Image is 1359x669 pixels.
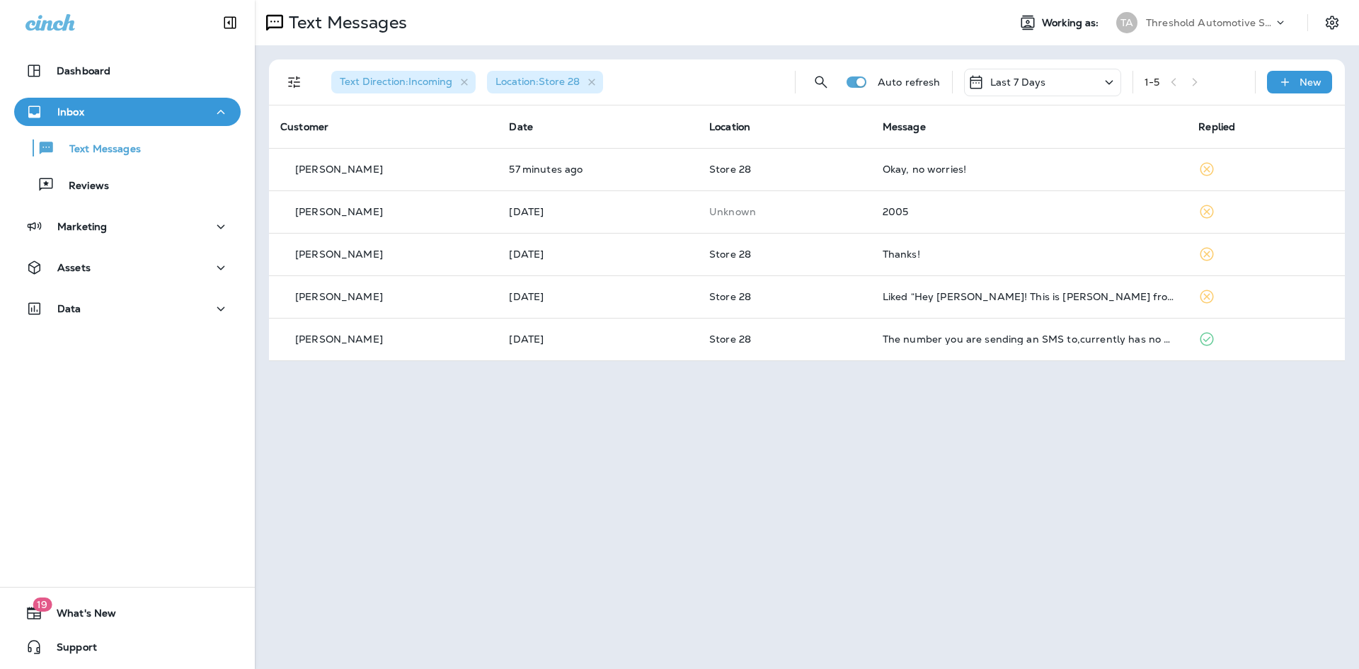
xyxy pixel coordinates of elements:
[509,333,687,345] p: Aug 22, 2025 09:23 AM
[14,170,241,200] button: Reviews
[295,291,383,302] p: [PERSON_NAME]
[331,71,476,93] div: Text Direction:Incoming
[495,75,580,88] span: Location : Store 28
[990,76,1046,88] p: Last 7 Days
[14,599,241,627] button: 19What's New
[33,597,52,612] span: 19
[295,206,383,217] p: [PERSON_NAME]
[883,120,926,133] span: Message
[280,68,309,96] button: Filters
[709,333,751,345] span: Store 28
[487,71,603,93] div: Location:Store 28
[709,163,751,176] span: Store 28
[210,8,250,37] button: Collapse Sidebar
[509,164,687,175] p: Aug 29, 2025 09:55 AM
[1146,17,1273,28] p: Threshold Automotive Service dba Grease Monkey
[1042,17,1102,29] span: Working as:
[509,291,687,302] p: Aug 23, 2025 12:03 PM
[14,133,241,163] button: Text Messages
[883,164,1176,175] div: Okay, no worries!
[340,75,452,88] span: Text Direction : Incoming
[883,248,1176,260] div: Thanks!
[42,607,116,624] span: What's New
[295,333,383,345] p: [PERSON_NAME]
[55,180,109,193] p: Reviews
[509,120,533,133] span: Date
[1319,10,1345,35] button: Settings
[1198,120,1235,133] span: Replied
[883,291,1176,302] div: Liked “Hey Ricky! This is Danny from Grease Monkey. I'm just sending you a friendly reminder of y...
[55,143,141,156] p: Text Messages
[509,206,687,217] p: Aug 27, 2025 04:20 PM
[57,65,110,76] p: Dashboard
[57,262,91,273] p: Assets
[883,206,1176,217] div: 2005
[509,248,687,260] p: Aug 23, 2025 12:07 PM
[57,106,84,118] p: Inbox
[1300,76,1321,88] p: New
[1116,12,1137,33] div: TA
[57,303,81,314] p: Data
[883,333,1176,345] div: The number you are sending an SMS to,currently has no SMS capabilities.
[295,164,383,175] p: [PERSON_NAME]
[807,68,835,96] button: Search Messages
[295,248,383,260] p: [PERSON_NAME]
[1145,76,1159,88] div: 1 - 5
[57,221,107,232] p: Marketing
[14,633,241,661] button: Support
[14,98,241,126] button: Inbox
[709,290,751,303] span: Store 28
[14,57,241,85] button: Dashboard
[42,641,97,658] span: Support
[14,212,241,241] button: Marketing
[709,206,860,217] p: This customer does not have a last location and the phone number they messaged is not assigned to...
[283,12,407,33] p: Text Messages
[14,253,241,282] button: Assets
[709,248,751,261] span: Store 28
[709,120,750,133] span: Location
[280,120,328,133] span: Customer
[878,76,941,88] p: Auto refresh
[14,295,241,323] button: Data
